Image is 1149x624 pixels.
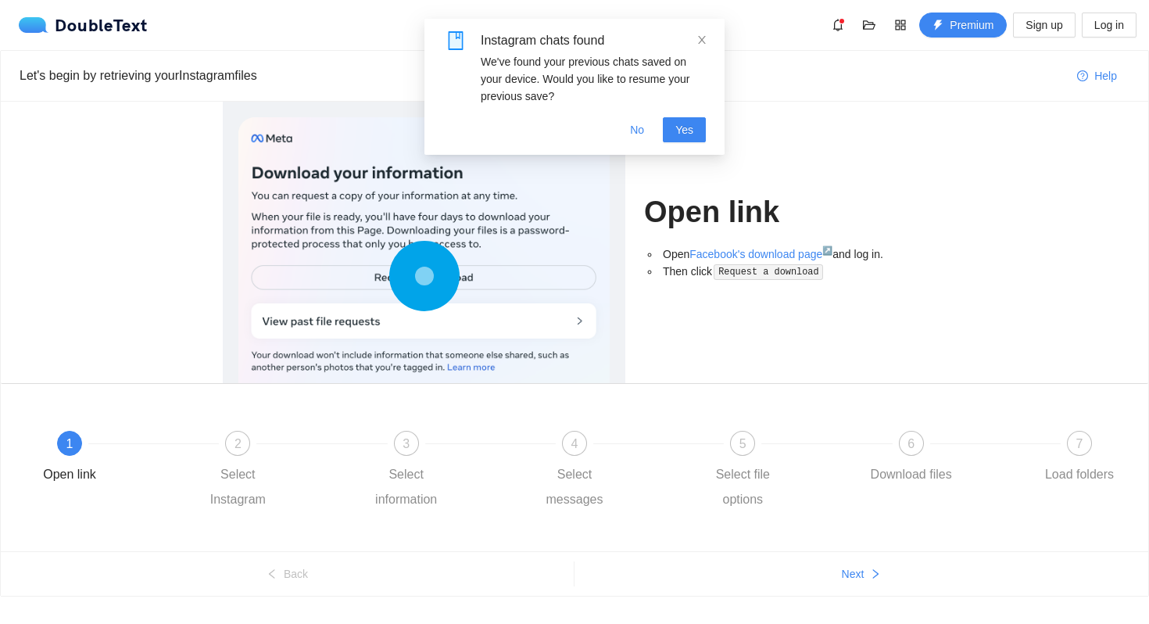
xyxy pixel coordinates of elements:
button: No [617,117,657,142]
div: We've found your previous chats saved on your device. Would you like to resume your previous save? [481,53,706,105]
span: close [696,34,707,45]
span: 6 [907,437,915,450]
div: Select messages [529,462,620,512]
div: 7Load folders [1034,431,1125,487]
span: Help [1094,67,1117,84]
button: question-circleHelp [1065,63,1129,88]
h1: Open link [644,194,926,231]
div: Instagram chats found [481,31,706,50]
div: Let's begin by retrieving your Instagram files [20,66,1065,85]
span: Premium [950,16,993,34]
a: Facebook's download page↗ [689,248,832,260]
div: Select file options [697,462,788,512]
span: No [630,121,644,138]
img: logo [19,17,55,33]
div: 1Open link [24,431,192,487]
span: question-circle [1077,70,1088,83]
button: folder-open [857,13,882,38]
div: Open link [43,462,96,487]
span: 7 [1076,437,1083,450]
span: 1 [66,437,73,450]
div: 2Select Instagram [192,431,360,512]
span: 4 [571,437,578,450]
li: Open and log in. [660,246,926,263]
span: 2 [234,437,242,450]
div: Select Instagram [192,462,283,512]
span: Log in [1094,16,1124,34]
div: Select information [361,462,452,512]
div: Download files [871,462,952,487]
button: bell [825,13,850,38]
a: logoDoubleText [19,17,148,33]
button: appstore [888,13,913,38]
button: leftBack [1,561,574,586]
div: 4Select messages [529,431,697,512]
code: Request a download [714,264,823,280]
span: right [870,568,881,581]
div: 5Select file options [697,431,865,512]
span: Sign up [1026,16,1062,34]
button: Yes [663,117,706,142]
button: thunderboltPremium [919,13,1007,38]
button: Nextright [574,561,1148,586]
span: 3 [403,437,410,450]
span: bell [826,19,850,31]
div: DoubleText [19,17,148,33]
span: appstore [889,19,912,31]
div: 6Download files [866,431,1034,487]
span: thunderbolt [932,20,943,32]
div: Load folders [1045,462,1114,487]
span: folder-open [857,19,881,31]
div: 3Select information [361,431,529,512]
button: Sign up [1013,13,1075,38]
span: Yes [675,121,693,138]
span: book [446,31,465,50]
button: Log in [1082,13,1136,38]
span: Next [842,565,864,583]
span: 5 [739,437,746,450]
li: Then click [660,263,926,281]
sup: ↗ [822,246,832,255]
